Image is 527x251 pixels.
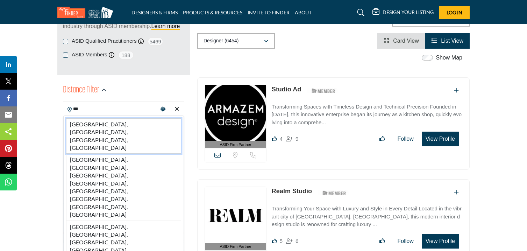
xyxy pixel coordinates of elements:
[422,234,459,249] button: View Profile
[447,9,462,15] span: Log In
[172,102,182,117] div: Clear search location
[295,9,312,15] a: ABOUT
[280,136,283,142] span: 4
[63,201,184,209] div: Search within:
[66,154,181,221] li: [GEOGRAPHIC_DATA], [GEOGRAPHIC_DATA], [GEOGRAPHIC_DATA], [GEOGRAPHIC_DATA], [GEOGRAPHIC_DATA], [G...
[72,51,107,59] label: ASID Members
[63,84,99,97] h2: Distance Filter
[220,142,251,148] span: ASID Firm Partner
[63,238,71,245] span: N/A
[436,54,462,62] label: Show Map
[425,33,470,49] li: List View
[148,37,163,46] span: 5469
[197,33,275,49] button: Designer (6454)
[308,86,339,95] img: ASID Members Badge Icon
[63,39,68,44] input: ASID Qualified Practitioners checkbox
[295,136,298,142] span: 9
[158,102,168,117] div: Choose your current location
[422,132,459,146] button: View Profile
[63,53,68,58] input: ASID Members checkbox
[205,187,266,243] img: Realm Studio
[384,38,419,44] a: View Card
[66,118,181,154] li: [GEOGRAPHIC_DATA], [GEOGRAPHIC_DATA], [GEOGRAPHIC_DATA], [GEOGRAPHIC_DATA]
[248,9,290,15] a: INVITE TO FINDER
[57,7,117,18] img: Site Logo
[350,7,369,18] a: Search
[272,205,462,229] p: Transforming Your Space with Luxury and Style in Every Detail Located in the vibrant city of [GEO...
[272,238,277,244] i: Likes
[272,85,301,94] p: Studio Ad
[383,9,434,15] h5: DESIGN YOUR LISTING
[118,51,134,60] span: 188
[319,188,350,197] img: ASID Members Badge Icon
[272,103,462,127] p: Transforming Spaces with Timeless Design and Technical Precision Founded in [DATE], this innovati...
[205,187,266,250] a: ASID Firm Partner
[272,187,312,196] p: Realm Studio
[439,6,470,19] button: Log In
[286,135,298,143] div: Followers
[272,188,312,195] a: Realm Studio
[377,33,425,49] li: Card View
[280,238,283,244] span: 5
[441,38,463,44] span: List View
[63,102,158,116] input: Search Location
[272,201,462,229] a: Transforming Your Space with Luxury and Style in Every Detail Located in the vibrant city of [GEO...
[204,37,238,44] p: Designer (6454)
[183,9,242,15] a: PRODUCTS & RESOURCES
[220,244,251,250] span: ASID Firm Partner
[454,88,459,93] a: Add To List
[295,238,298,244] span: 6
[205,85,266,148] a: ASID Firm Partner
[286,237,298,245] div: Followers
[372,8,434,17] div: DESIGN YOUR LISTING
[375,132,390,146] button: Like listing
[205,85,266,141] img: Studio Ad
[151,23,180,29] a: Learn more
[131,9,178,15] a: DESIGNERS & FIRMS
[454,189,459,195] a: Add To List
[272,136,277,141] i: Likes
[72,37,137,45] label: ASID Qualified Practitioners
[375,234,390,248] button: Like listing
[272,99,462,127] a: Transforming Spaces with Timeless Design and Technical Precision Founded in [DATE], this innovati...
[393,132,418,146] button: Follow
[393,38,419,44] span: Card View
[272,86,301,93] a: Studio Ad
[432,38,463,44] a: View List
[393,234,418,248] button: Follow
